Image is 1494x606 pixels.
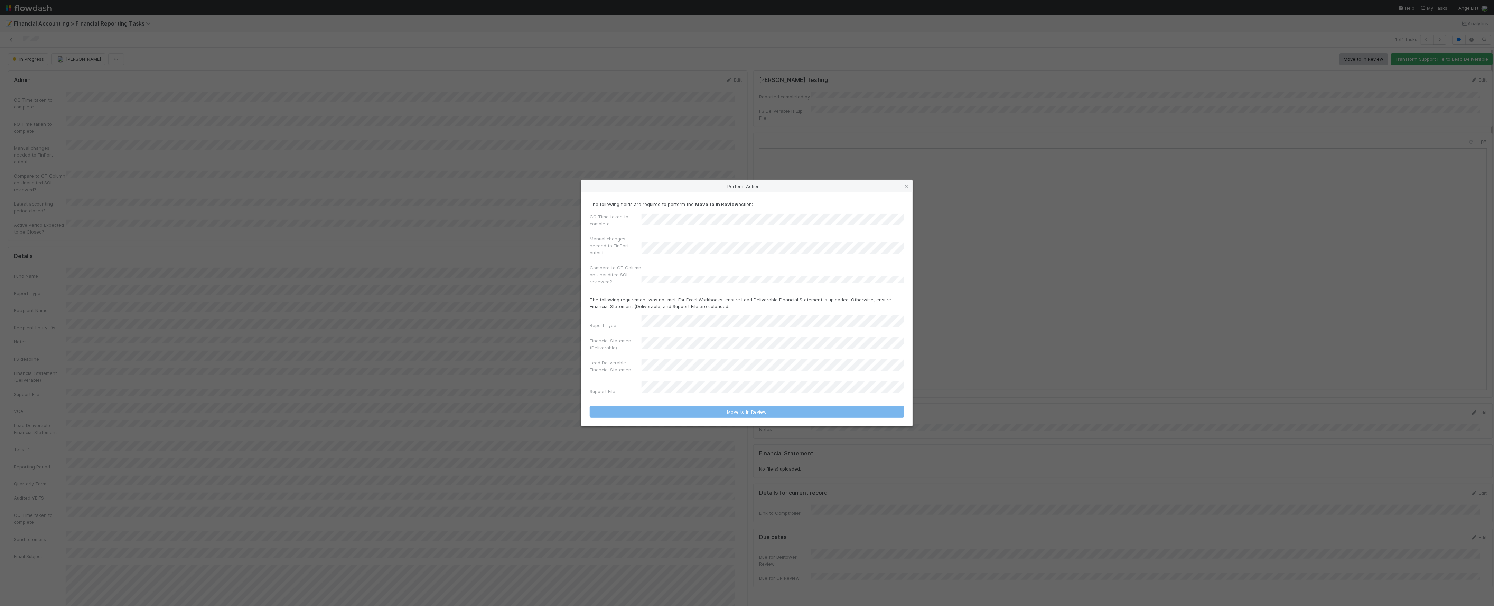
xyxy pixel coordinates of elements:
button: Move to In Review [590,406,904,418]
label: Manual changes needed to FinPort output [590,235,642,256]
label: Lead Deliverable Financial Statement [590,359,642,373]
label: Financial Statement (Deliverable) [590,337,642,351]
label: Report Type [590,322,616,329]
p: The following requirement was not met: For Excel Workbooks, ensure Lead Deliverable Financial Sta... [590,296,904,310]
label: Support File [590,388,615,395]
label: CQ Time taken to complete [590,213,642,227]
label: Compare to CT Column on Unaudited SOI reviewed? [590,264,642,285]
div: Perform Action [581,180,913,192]
p: The following fields are required to perform the action: [590,201,904,208]
strong: Move to In Review [695,201,738,207]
